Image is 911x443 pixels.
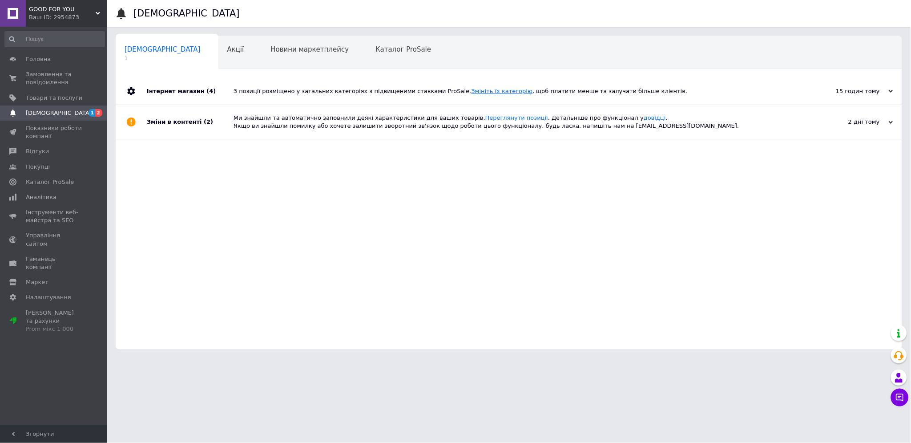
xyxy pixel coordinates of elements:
[125,55,201,62] span: 1
[133,8,240,19] h1: [DEMOGRAPHIC_DATA]
[95,109,102,117] span: 2
[472,88,533,94] a: Змініть їх категорію
[26,193,56,201] span: Аналітика
[804,118,893,126] div: 2 дні тому
[270,45,349,53] span: Новини маркетплейсу
[26,124,82,140] span: Показники роботи компанії
[234,87,804,95] div: 3 позиції розміщено у загальних категоріях з підвищеними ставками ProSale. , щоб платити менше та...
[26,232,82,248] span: Управління сайтом
[891,389,909,406] button: Чат з покупцем
[26,309,82,333] span: [PERSON_NAME] та рахунки
[26,147,49,155] span: Відгуки
[644,114,666,121] a: довідці
[147,105,234,139] div: Зміни в контенті
[375,45,431,53] span: Каталог ProSale
[26,208,82,224] span: Інструменти веб-майстра та SEO
[29,5,96,13] span: GOOD FOR YOU
[26,163,50,171] span: Покупці
[26,70,82,86] span: Замовлення та повідомлення
[204,118,213,125] span: (2)
[147,78,234,105] div: Інтернет магазин
[26,255,82,271] span: Гаманець компанії
[4,31,105,47] input: Пошук
[26,55,51,63] span: Головна
[234,114,804,130] div: Ми знайшли та автоматично заповнили деякі характеристики для ваших товарів. . Детальніше про функ...
[227,45,244,53] span: Акції
[804,87,893,95] div: 15 годин тому
[26,94,82,102] span: Товари та послуги
[26,109,92,117] span: [DEMOGRAPHIC_DATA]
[26,278,48,286] span: Маркет
[26,325,82,333] div: Prom мікс 1 000
[26,178,74,186] span: Каталог ProSale
[125,45,201,53] span: [DEMOGRAPHIC_DATA]
[26,293,71,301] span: Налаштування
[89,109,96,117] span: 1
[29,13,107,21] div: Ваш ID: 2954873
[206,88,216,94] span: (4)
[485,114,548,121] a: Переглянути позиції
